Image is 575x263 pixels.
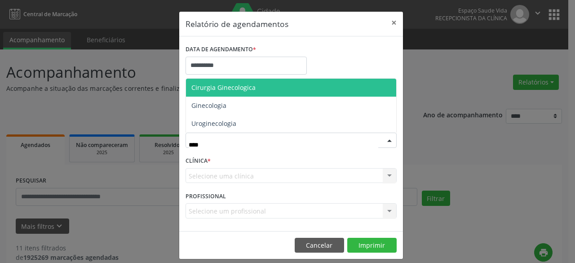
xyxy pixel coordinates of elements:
label: DATA DE AGENDAMENTO [186,43,256,57]
span: Cirurgia Ginecologica [191,83,256,92]
span: Ginecologia [191,101,226,110]
button: Imprimir [347,238,397,253]
h5: Relatório de agendamentos [186,18,288,30]
label: CLÍNICA [186,154,211,168]
button: Cancelar [295,238,344,253]
span: Uroginecologia [191,119,236,128]
button: Close [385,12,403,34]
label: PROFISSIONAL [186,189,226,203]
